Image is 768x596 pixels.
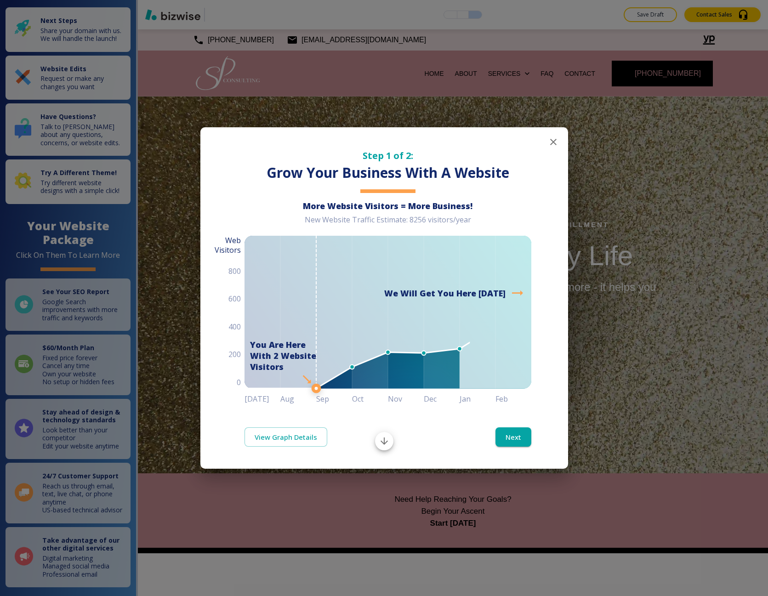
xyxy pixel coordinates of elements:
h6: Oct [352,392,388,405]
a: View Graph Details [245,427,327,447]
h3: Grow Your Business With A Website [245,164,531,182]
button: Next [495,427,531,447]
h6: Nov [388,392,424,405]
button: Scroll to bottom [375,432,393,450]
h6: Sep [316,392,352,405]
h6: Dec [424,392,460,405]
div: New Website Traffic Estimate: 8256 visitors/year [245,215,531,232]
h6: Aug [280,392,316,405]
h6: [DATE] [245,392,280,405]
h6: Feb [495,392,531,405]
h5: Step 1 of 2: [245,149,531,162]
h6: More Website Visitors = More Business! [245,200,531,211]
h6: Jan [460,392,495,405]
